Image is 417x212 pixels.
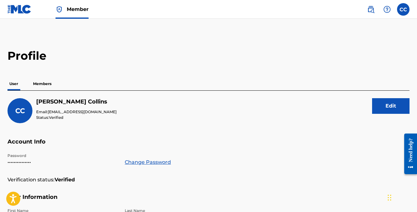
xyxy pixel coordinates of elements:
[36,109,117,115] p: Email:
[36,115,117,120] p: Status:
[7,5,32,14] img: MLC Logo
[400,128,417,180] iframe: Resource Center
[7,138,410,153] h5: Account Info
[49,115,63,120] span: Verified
[367,6,375,13] img: search
[56,6,63,13] img: Top Rightsholder
[55,176,75,184] strong: Verified
[15,107,25,115] span: CC
[7,49,410,63] h2: Profile
[31,77,53,90] p: Members
[383,6,391,13] img: help
[386,182,417,212] iframe: Chat Widget
[7,153,117,159] p: Password
[125,159,171,166] a: Change Password
[7,159,117,166] p: •••••••••••••••
[48,109,117,114] span: [EMAIL_ADDRESS][DOMAIN_NAME]
[67,6,89,13] span: Member
[388,188,391,207] div: Drag
[7,77,20,90] p: User
[372,98,410,114] button: Edit
[7,194,410,208] h5: User Information
[7,176,55,184] p: Verification status:
[381,3,393,16] div: Help
[36,98,117,105] h5: Candace Collins
[365,3,377,16] a: Public Search
[397,3,410,16] div: User Menu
